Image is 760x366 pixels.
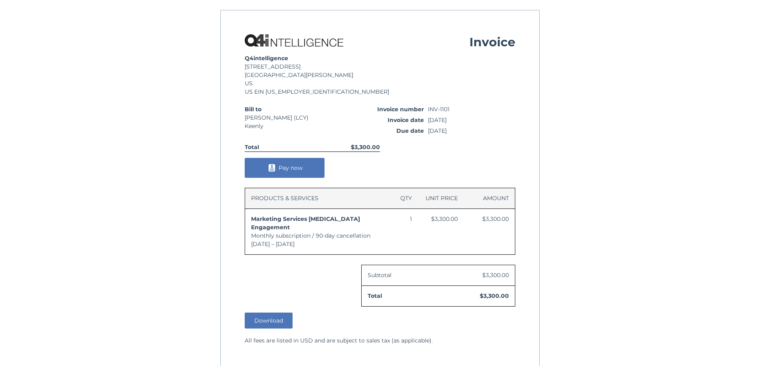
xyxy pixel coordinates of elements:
[251,240,295,248] span: [DATE] – [DATE]
[245,158,325,178] button: Pay now
[351,143,380,152] span: $3,300.00
[418,188,464,209] th: Unit Price
[464,188,515,209] th: Amount
[469,34,515,50] h1: Invoice
[245,313,293,329] button: Download
[245,188,515,255] table: Invoice line items table
[245,336,515,345] p: All fees are listed in USD and are subject to sales tax (as applicable).
[251,215,360,231] span: Marketing Services [MEDICAL_DATA] Engagement
[428,105,515,114] span: INV-1101
[435,265,515,286] td: $3,300.00
[337,116,428,124] span: Invoice date
[245,143,261,152] span: Total
[391,188,418,209] th: Qty
[337,105,428,114] span: Invoice number
[482,215,509,223] span: $3,300.00
[337,127,428,135] span: Due date
[428,127,515,135] time: [DATE]
[245,114,334,122] span: [PERSON_NAME] (LCY)
[362,265,435,286] td: Subtotal
[428,116,515,124] time: [DATE]
[245,188,391,209] th: Products & Services
[245,54,515,63] div: Q4intelligence
[366,290,384,302] span: Total
[245,105,334,114] span: Bill to
[279,164,303,171] span: Pay now
[478,290,511,302] span: $3,300.00
[251,232,370,239] span: Monthly subscription / 90-day cancellation
[431,215,458,223] span: $3,300.00
[245,88,515,96] div: US EIN [US_EMPLOYER_IDENTIFICATION_NUMBER]
[391,209,418,255] td: 1
[245,63,515,88] address: [STREET_ADDRESS] [GEOGRAPHIC_DATA][PERSON_NAME] US
[245,122,334,130] div: Keenly
[245,34,343,47] img: Q4intelligence, LLC logo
